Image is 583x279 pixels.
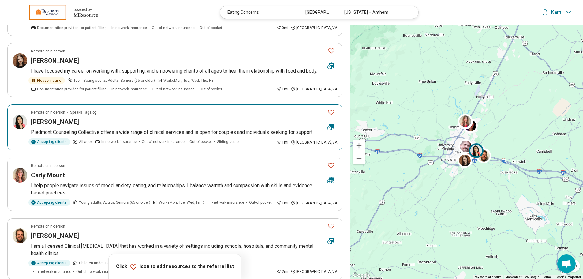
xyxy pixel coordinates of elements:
[79,139,93,145] span: All ages
[28,138,70,145] div: Accepting clients
[31,182,337,197] p: I help people navigate issues of mood, anxiety, eating, and relationships. I balance warmth and c...
[276,25,288,31] div: 0 mi
[557,254,576,273] div: Open chat
[291,25,337,31] div: [GEOGRAPHIC_DATA] , VA
[74,7,98,13] div: powered by
[116,263,234,270] p: Click icon to add resources to the referral list
[200,86,222,92] span: Out-of-pocket
[37,86,107,92] span: Documentation provided for patient filling
[31,48,65,54] p: Remote or In-person
[543,275,552,279] a: Terms (opens in new tab)
[325,220,337,232] button: Favorite
[111,86,147,92] span: In-network insurance
[76,269,119,274] span: Out-of-network insurance
[28,77,65,84] div: Please inquire
[10,5,98,20] a: University of Virginiapowered by
[249,200,272,205] span: Out-of-pocket
[111,25,147,31] span: In-network insurance
[28,199,70,206] div: Accepting clients
[505,275,539,279] span: Map data ©2025 Google
[217,139,239,145] span: Sliding scale
[31,118,79,126] h3: [PERSON_NAME]
[31,243,337,257] p: I am a licensed Clinical [MEDICAL_DATA] that has worked in a variety of settings including school...
[276,200,288,206] div: 1 mi
[142,139,185,145] span: Out-of-network insurance
[209,200,244,205] span: In-network insurance
[152,86,195,92] span: Out-of-network insurance
[37,25,107,31] span: Documentation provided for patient filling
[325,159,337,172] button: Favorite
[555,275,581,279] a: Report a map error
[325,106,337,119] button: Favorite
[70,110,97,115] span: Speaks Tagalog
[73,78,155,83] span: Teen, Young adults, Adults, Seniors (65 or older)
[31,56,79,65] h3: [PERSON_NAME]
[31,67,337,75] p: I have focused my career on working with, supporting, and empowering clients of all ages to heal ...
[291,269,337,274] div: [GEOGRAPHIC_DATA] , VA
[291,86,337,92] div: [GEOGRAPHIC_DATA] , VA
[276,86,288,92] div: 1 mi
[298,6,337,19] div: [GEOGRAPHIC_DATA], [GEOGRAPHIC_DATA]
[29,5,66,20] img: University of Virginia
[101,139,137,145] span: In-network insurance
[276,269,288,274] div: 2 mi
[31,163,65,168] p: Remote or In-person
[291,200,337,206] div: [GEOGRAPHIC_DATA] , VA
[79,200,150,205] span: Young adults, Adults, Seniors (65 or older)
[163,78,213,83] span: Works Mon, Tue, Wed, Thu, Fri
[276,140,288,145] div: 1 mi
[200,25,222,31] span: Out-of-pocket
[28,260,70,266] div: Accepting clients
[79,260,161,266] span: Children under 10, Preteen, Young adults, Adults
[325,45,337,57] button: Favorite
[31,110,65,115] p: Remote or In-person
[220,6,298,19] div: Eating Concerns
[31,171,65,179] h3: Carly Mount
[31,224,65,229] p: Remote or In-person
[31,232,79,240] h3: [PERSON_NAME]
[189,139,212,145] span: Out-of-pocket
[31,129,337,136] p: Piedmont Counseling Collective offers a wide range of clinical services and is open for couples a...
[337,6,414,19] div: [US_STATE] – Anthem
[353,152,365,164] button: Zoom out
[159,200,200,205] span: Works Mon, Tue, Wed, Fri
[551,9,562,15] p: Kami
[36,269,71,274] span: In-network insurance
[291,140,337,145] div: [GEOGRAPHIC_DATA] , VA
[152,25,195,31] span: Out-of-network insurance
[353,140,365,152] button: Zoom in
